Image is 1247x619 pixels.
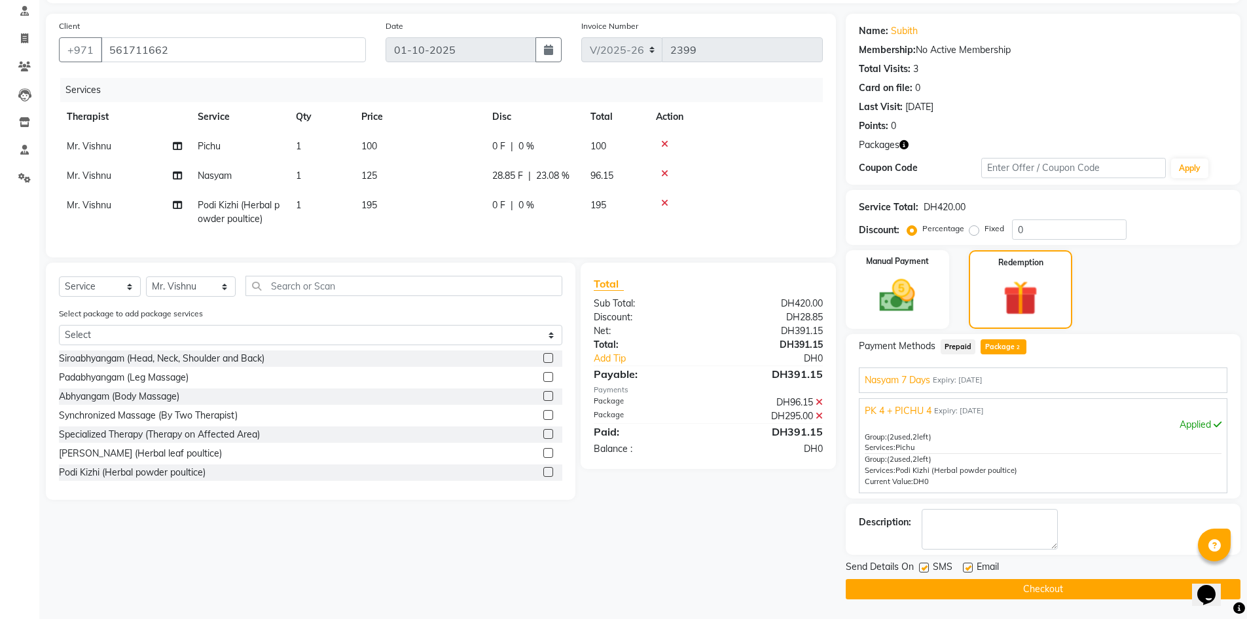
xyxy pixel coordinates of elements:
button: +971 [59,37,102,62]
iframe: chat widget [1192,567,1234,606]
span: 195 [361,199,377,211]
th: Service [190,102,288,132]
span: 2 [1015,344,1022,352]
span: | [511,140,513,153]
span: Podi Kizhi (Herbal powder poultice) [895,466,1017,475]
span: | [528,169,531,183]
div: DH391.15 [708,424,833,440]
span: Services: [865,443,895,452]
span: Expiry: [DATE] [933,375,983,386]
div: Padabhyangam (Leg Massage) [59,371,189,385]
button: Apply [1171,159,1208,178]
span: 1 [296,140,301,152]
span: 195 [590,199,606,211]
span: 1 [296,199,301,211]
div: Balance : [584,442,708,456]
div: Total: [584,338,708,352]
label: Client [59,20,80,32]
span: Payment Methods [859,339,935,353]
div: Payable: [584,366,708,382]
span: 0 F [492,198,505,212]
span: (2 [887,455,894,464]
span: 23.08 % [536,169,569,183]
div: Description: [859,516,911,529]
input: Search by Name/Mobile/Email/Code [101,37,366,62]
span: | [511,198,513,212]
div: Applied [865,418,1221,432]
label: Select package to add package services [59,308,203,320]
div: Siroabhyangam (Head, Neck, Shoulder and Back) [59,352,264,366]
div: Discount: [584,310,708,324]
span: Services: [865,466,895,475]
div: DH420.00 [924,200,966,214]
span: PK 4 + PICHU 4 [865,404,931,418]
span: 2 [913,432,917,441]
div: [DATE] [905,100,933,114]
span: Group: [865,455,887,464]
div: Coupon Code [859,161,982,175]
div: DH28.85 [708,310,833,324]
span: Prepaid [941,339,976,354]
div: DH391.15 [708,324,833,338]
th: Disc [484,102,583,132]
span: used, left) [887,455,931,464]
div: Card on file: [859,81,913,95]
span: 2 [913,455,917,464]
div: No Active Membership [859,43,1227,57]
span: Package [981,339,1026,354]
span: Packages [859,138,899,152]
div: DH0 [729,352,833,366]
div: [PERSON_NAME] (Herbal leaf poultice) [59,447,222,460]
input: Enter Offer / Coupon Code [981,158,1166,178]
div: 3 [913,62,918,76]
th: Price [353,102,484,132]
span: Total [594,277,624,291]
div: Net: [584,324,708,338]
button: Checkout [846,579,1240,599]
div: Points: [859,119,888,133]
span: Mr. Vishnu [67,140,111,152]
div: 0 [915,81,920,95]
span: Send Details On [846,560,914,576]
span: 100 [590,140,606,152]
th: Therapist [59,102,190,132]
span: 1 [296,170,301,181]
div: Membership: [859,43,916,57]
span: Mr. Vishnu [67,170,111,181]
div: Name: [859,24,888,38]
div: Package [584,409,708,423]
span: SMS [933,560,952,576]
div: Paid: [584,424,708,440]
div: Sub Total: [584,297,708,310]
input: Search or Scan [245,276,562,296]
label: Fixed [985,223,1004,234]
label: Percentage [922,223,964,234]
div: DH0 [708,442,833,456]
span: Expiry: [DATE] [934,405,984,417]
span: 0 % [518,198,534,212]
div: Total Visits: [859,62,911,76]
div: DH391.15 [708,366,833,382]
div: DH295.00 [708,409,833,423]
label: Invoice Number [581,20,638,32]
span: Email [977,560,999,576]
span: Nasyam 7 Days [865,373,930,387]
th: Action [648,102,823,132]
div: Service Total: [859,200,918,214]
div: Services [60,78,833,102]
label: Manual Payment [866,255,929,267]
span: Podi Kizhi (Herbal powder poultice) [198,199,280,225]
span: Nasyam [198,170,232,181]
a: Add Tip [584,352,729,366]
div: DH96.15 [708,396,833,409]
div: Specialized Therapy (Therapy on Affected Area) [59,428,260,441]
div: Payments [594,385,822,396]
span: Group: [865,432,887,441]
span: DH0 [913,477,929,486]
span: 0 % [518,140,534,153]
div: Discount: [859,223,899,237]
a: Subith [891,24,918,38]
span: used, left) [887,432,931,441]
span: Mr. Vishnu [67,199,111,211]
span: 0 F [492,140,505,153]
